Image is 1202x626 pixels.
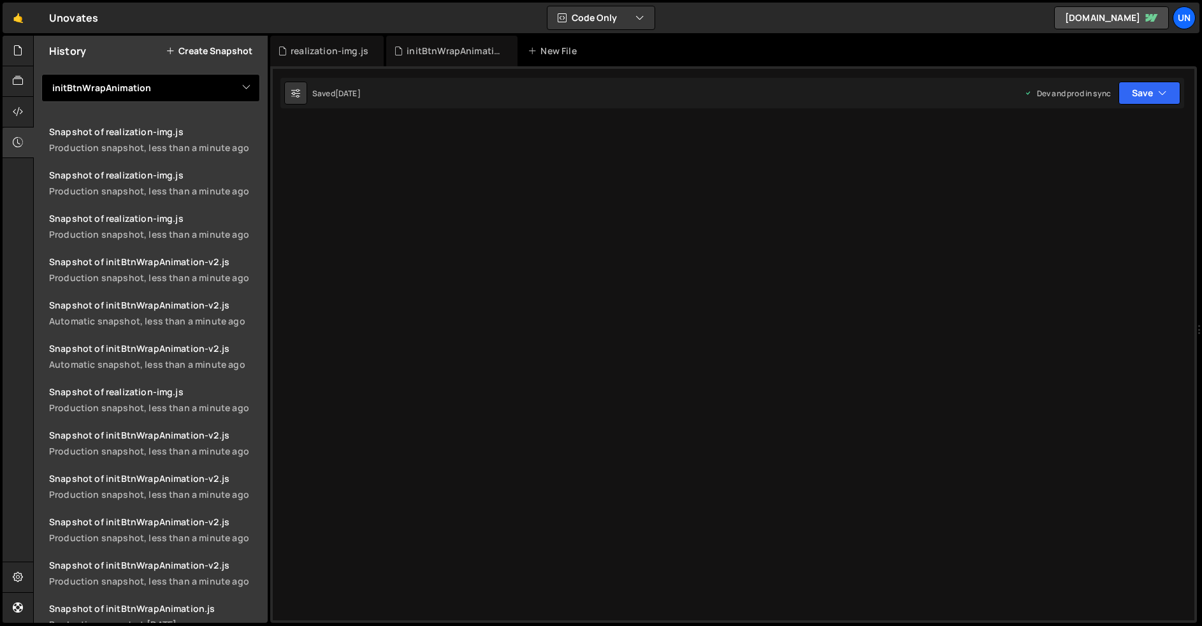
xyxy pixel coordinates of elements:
[49,212,260,224] div: Snapshot of realization-img.js
[49,169,260,181] div: Snapshot of realization-img.js
[41,248,268,291] a: Snapshot of initBtnWrapAnimation-v2.jsProduction snapshot, less than a minute ago
[1173,6,1196,29] a: Un
[1054,6,1169,29] a: [DOMAIN_NAME]
[49,10,98,25] div: Unovates
[528,45,581,57] div: New File
[49,272,260,284] div: Production snapshot, less than a minute ago
[41,291,268,335] a: Snapshot of initBtnWrapAnimation-v2.jsAutomatic snapshot, less than a minute ago
[49,299,260,311] div: Snapshot of initBtnWrapAnimation-v2.js
[41,161,268,205] a: Snapshot of realization-img.jsProduction snapshot, less than a minute ago
[49,315,260,327] div: Automatic snapshot, less than a minute ago
[49,488,260,500] div: Production snapshot, less than a minute ago
[49,445,260,457] div: Production snapshot, less than a minute ago
[49,532,260,544] div: Production snapshot, less than a minute ago
[49,342,260,354] div: Snapshot of initBtnWrapAnimation-v2.js
[166,46,252,56] button: Create Snapshot
[49,429,260,441] div: Snapshot of initBtnWrapAnimation-v2.js
[49,126,260,138] div: Snapshot of realization-img.js
[49,516,260,528] div: Snapshot of initBtnWrapAnimation-v2.js
[41,421,268,465] a: Snapshot of initBtnWrapAnimation-v2.jsProduction snapshot, less than a minute ago
[41,118,268,161] a: Snapshot of realization-img.jsProduction snapshot, less than a minute ago
[49,256,260,268] div: Snapshot of initBtnWrapAnimation-v2.js
[49,472,260,484] div: Snapshot of initBtnWrapAnimation-v2.js
[41,551,268,595] a: Snapshot of initBtnWrapAnimation-v2.jsProduction snapshot, less than a minute ago
[49,602,260,615] div: Snapshot of initBtnWrapAnimation.js
[49,402,260,414] div: Production snapshot, less than a minute ago
[41,508,268,551] a: Snapshot of initBtnWrapAnimation-v2.jsProduction snapshot, less than a minute ago
[49,575,260,587] div: Production snapshot, less than a minute ago
[49,559,260,571] div: Snapshot of initBtnWrapAnimation-v2.js
[49,185,260,197] div: Production snapshot, less than a minute ago
[41,465,268,508] a: Snapshot of initBtnWrapAnimation-v2.jsProduction snapshot, less than a minute ago
[41,335,268,378] a: Snapshot of initBtnWrapAnimation-v2.jsAutomatic snapshot, less than a minute ago
[1119,82,1180,105] button: Save
[49,386,260,398] div: Snapshot of realization-img.js
[49,142,260,154] div: Production snapshot, less than a minute ago
[3,3,34,33] a: 🤙
[41,378,268,421] a: Snapshot of realization-img.jsProduction snapshot, less than a minute ago
[1024,88,1111,99] div: Dev and prod in sync
[547,6,655,29] button: Code Only
[335,88,361,99] div: [DATE]
[49,44,86,58] h2: History
[41,205,268,248] a: Snapshot of realization-img.jsProduction snapshot, less than a minute ago
[49,228,260,240] div: Production snapshot, less than a minute ago
[49,358,260,370] div: Automatic snapshot, less than a minute ago
[312,88,361,99] div: Saved
[291,45,368,57] div: realization-img.js
[407,45,502,57] div: initBtnWrapAnimation-v2.js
